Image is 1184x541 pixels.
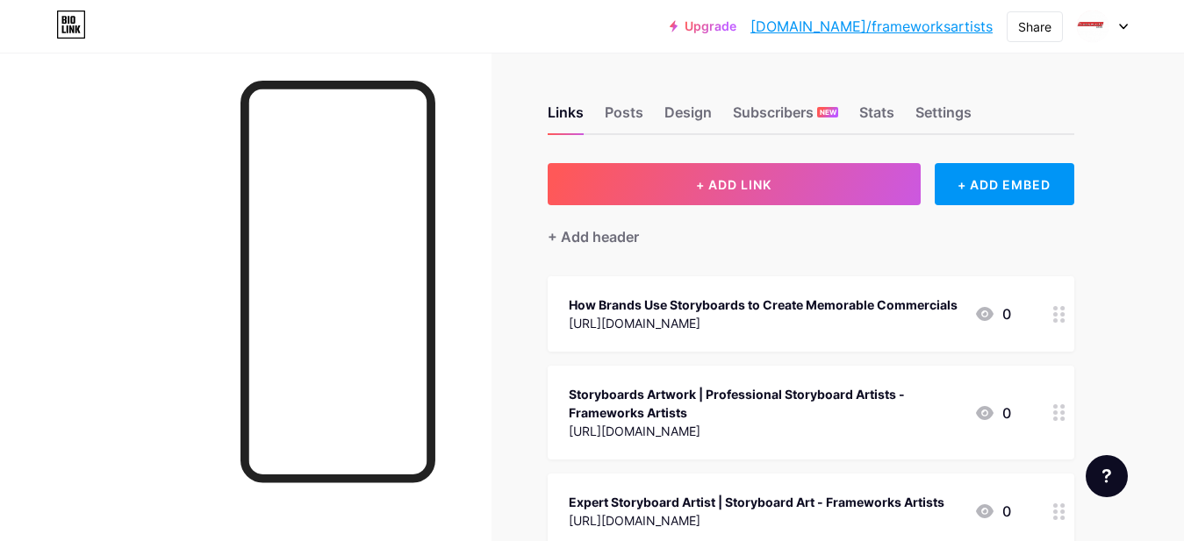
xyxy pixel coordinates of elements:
[935,163,1074,205] div: + ADD EMBED
[569,511,944,530] div: [URL][DOMAIN_NAME]
[569,295,958,314] div: How Brands Use Storyboards to Create Memorable Commercials
[548,102,584,133] div: Links
[569,314,958,332] div: [URL][DOMAIN_NAME]
[548,163,921,205] button: + ADD LINK
[670,19,736,33] a: Upgrade
[696,177,771,192] span: + ADD LINK
[664,102,712,133] div: Design
[974,501,1011,522] div: 0
[1018,18,1051,36] div: Share
[569,385,960,422] div: Storyboards Artwork | Professional Storyboard Artists - Frameworks Artists
[548,226,639,247] div: + Add header
[915,102,972,133] div: Settings
[569,493,944,511] div: Expert Storyboard Artist | Storyboard Art - Frameworks Artists
[750,16,993,37] a: [DOMAIN_NAME]/frameworksartists
[569,422,960,440] div: [URL][DOMAIN_NAME]
[605,102,643,133] div: Posts
[1076,10,1109,43] img: frameworksartists
[974,303,1011,324] div: 0
[974,402,1011,424] div: 0
[733,102,838,133] div: Subscribers
[820,107,836,117] span: NEW
[859,102,894,133] div: Stats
